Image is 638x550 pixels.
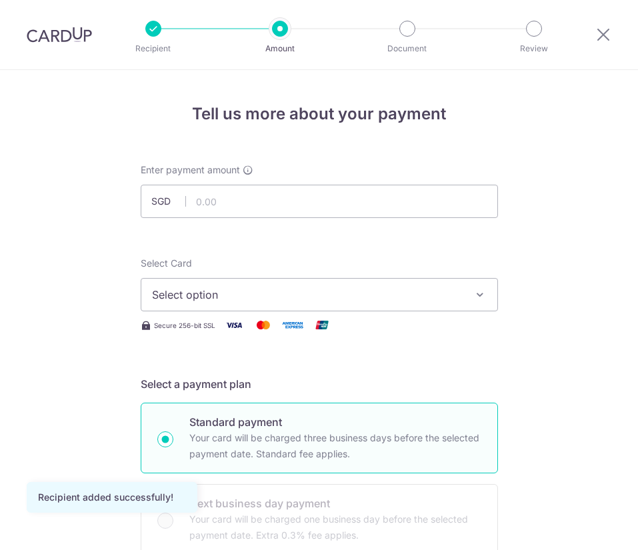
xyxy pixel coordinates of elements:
[27,27,92,43] img: CardUp
[141,102,498,126] h4: Tell us more about your payment
[141,163,240,177] span: Enter payment amount
[243,42,317,55] p: Amount
[141,185,498,218] input: 0.00
[141,257,192,269] span: translation missing: en.payables.payment_networks.credit_card.summary.labels.select_card
[370,42,445,55] p: Document
[141,376,498,392] h5: Select a payment plan
[279,317,306,333] img: American Express
[141,278,498,311] button: Select option
[38,491,186,504] div: Recipient added successfully!
[189,430,481,462] p: Your card will be charged three business days before the selected payment date. Standard fee appl...
[250,317,277,333] img: Mastercard
[116,42,191,55] p: Recipient
[152,287,463,303] span: Select option
[154,320,215,331] span: Secure 256-bit SSL
[189,414,481,430] p: Standard payment
[553,510,625,543] iframe: Opens a widget where you can find more information
[309,317,335,333] img: Union Pay
[497,42,571,55] p: Review
[221,317,247,333] img: Visa
[151,195,186,208] span: SGD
